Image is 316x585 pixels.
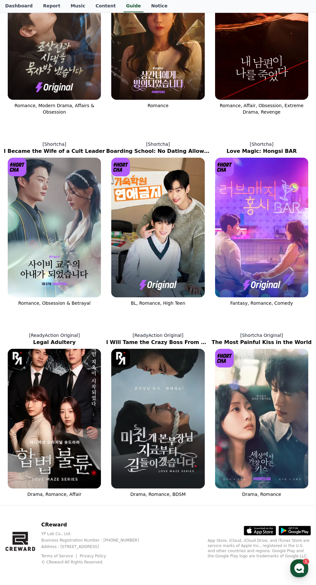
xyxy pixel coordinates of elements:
[27,492,82,497] span: Drama, Romance, Affair
[16,214,28,219] span: Home
[215,158,308,297] img: Love Magic: Hongsi BAR
[3,147,106,155] h2: I Became the Wife of a Cult Leader
[230,301,293,306] span: Fantasy, Romance, Comedy
[41,554,78,558] a: Terms of Service
[242,492,281,497] span: Drama, Romance
[2,204,43,220] a: Home
[3,332,106,339] p: [ReadyAction Original]
[8,349,101,488] img: Legal Adultery
[210,141,313,147] p: [Shortcha]
[130,492,186,497] span: Drama, Romance, BDSM
[106,332,210,339] p: [ReadyAction Original]
[106,141,210,147] p: [Shortcha]
[95,214,111,219] span: Settings
[41,531,149,536] p: YP Lab Co., Ltd.
[147,103,168,108] span: Romance
[83,204,124,220] a: Settings
[43,204,83,220] a: 1Messages
[3,141,106,147] p: [Shortcha]
[3,327,106,503] a: [ReadyAction Original] Legal Adultery Legal Adultery [object Object] Logo Drama, Romance, Affair
[215,349,308,488] img: The Most Painful Kiss in the World
[106,147,210,155] h2: Boarding School: No Dating Allowed
[215,349,234,367] img: [object Object] Logo
[54,214,73,219] span: Messages
[111,158,204,297] img: Boarding School: No Dating Allowed
[18,301,91,306] span: Romance, Obsession & Betrayal
[210,332,313,339] p: [Shortcha Original]
[210,339,313,346] h2: The Most Painful Kiss in the World
[41,544,149,549] p: Address : [STREET_ADDRESS]
[106,339,210,346] h2: I Will Tame the Crazy Boss From Now On
[210,327,313,503] a: [Shortcha Original] The Most Painful Kiss in the World The Most Painful Kiss in the World [object...
[210,147,313,155] h2: Love Magic: Hongsi BAR
[15,103,94,115] span: Romance, Modern Drama, Affairs & Obsession
[3,136,106,311] a: [Shortcha] I Became the Wife of a Cult Leader I Became the Wife of a Cult Leader [object Object] ...
[65,204,68,209] span: 1
[8,158,26,176] img: [object Object] Logo
[41,560,149,565] p: © CReward All Rights Reserved.
[3,339,106,346] h2: Legal Adultery
[111,349,204,488] img: I Will Tame the Crazy Boss From Now On
[80,554,106,558] a: Privacy Policy
[106,327,210,503] a: [ReadyAction Original] I Will Tame the Crazy Boss From Now On I Will Tame the Crazy Boss From Now...
[8,349,26,367] img: [object Object] Logo
[111,158,130,176] img: [object Object] Logo
[210,136,313,311] a: [Shortcha] Love Magic: Hongsi BAR Love Magic: Hongsi BAR [object Object] Logo Fantasy, Romance, C...
[208,538,311,559] p: App Store, iCloud, iCloud Drive, and iTunes Store are service marks of Apple Inc., registered in ...
[220,103,303,115] span: Romance, Affair, Obsession, Extreme Drama, Revenge
[41,538,149,543] p: Business Registration Number : [PHONE_NUMBER]
[41,521,149,529] p: CReward
[8,158,101,297] img: I Became the Wife of a Cult Leader
[111,349,130,367] img: [object Object] Logo
[215,158,234,176] img: [object Object] Logo
[131,301,185,306] span: BL, Romance, High Teen
[106,136,210,311] a: [Shortcha] Boarding School: No Dating Allowed Boarding School: No Dating Allowed [object Object] ...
